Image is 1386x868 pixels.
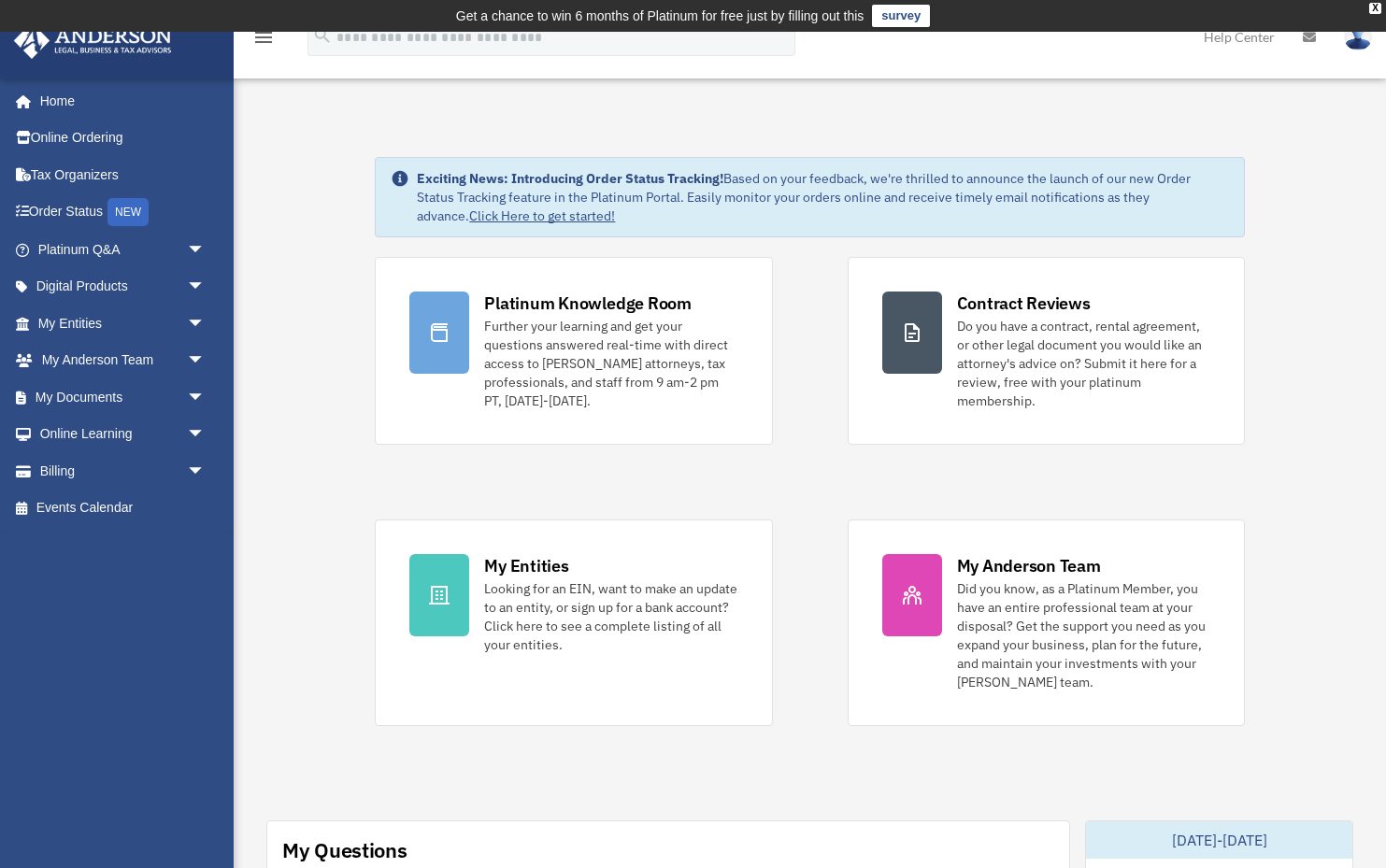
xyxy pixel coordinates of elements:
a: survey [872,5,930,27]
a: Platinum Knowledge Room Further your learning and get your questions answered real-time with dire... [375,257,772,445]
span: arrow_drop_down [187,305,224,343]
a: Billingarrow_drop_down [13,452,234,490]
a: Platinum Q&Aarrow_drop_down [13,231,234,268]
span: arrow_drop_down [187,416,224,454]
i: search [312,25,333,46]
a: My Anderson Teamarrow_drop_down [13,342,234,379]
div: My Questions [282,836,407,864]
a: Online Ordering [13,120,234,157]
a: Online Learningarrow_drop_down [13,416,234,453]
div: Based on your feedback, we're thrilled to announce the launch of our new Order Status Tracking fe... [417,169,1228,225]
img: User Pic [1344,23,1372,50]
a: My Entitiesarrow_drop_down [13,305,234,342]
div: My Anderson Team [957,554,1101,577]
a: My Documentsarrow_drop_down [13,378,234,416]
strong: Exciting News: Introducing Order Status Tracking! [417,170,723,187]
div: Platinum Knowledge Room [484,292,692,315]
a: Digital Productsarrow_drop_down [13,268,234,306]
a: My Anderson Team Did you know, as a Platinum Member, you have an entire professional team at your... [848,519,1245,726]
div: Looking for an EIN, want to make an update to an entity, or sign up for a bank account? Click her... [484,579,737,654]
a: Home [13,82,224,120]
span: arrow_drop_down [187,342,224,380]
img: Anderson Advisors Platinum Portal [8,22,178,59]
div: My Entities [484,554,568,577]
div: Do you have a contract, rental agreement, or other legal document you would like an attorney's ad... [957,317,1210,410]
div: Contract Reviews [957,292,1091,315]
span: arrow_drop_down [187,268,224,306]
div: close [1369,3,1381,14]
div: [DATE]-[DATE] [1086,821,1352,859]
a: My Entities Looking for an EIN, want to make an update to an entity, or sign up for a bank accoun... [375,519,772,726]
a: Events Calendar [13,490,234,527]
span: arrow_drop_down [187,452,224,491]
span: arrow_drop_down [187,378,224,417]
a: menu [252,33,275,49]
div: Get a chance to win 6 months of Platinum for free just by filling out this [456,5,864,27]
div: Did you know, as a Platinum Member, you have an entire professional team at your disposal? Get th... [957,579,1210,691]
div: Further your learning and get your questions answered real-time with direct access to [PERSON_NAM... [484,317,737,410]
a: Contract Reviews Do you have a contract, rental agreement, or other legal document you would like... [848,257,1245,445]
a: Tax Organizers [13,156,234,193]
a: Click Here to get started! [469,207,615,224]
span: arrow_drop_down [187,231,224,269]
i: menu [252,26,275,49]
div: NEW [107,198,149,226]
a: Order StatusNEW [13,193,234,232]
